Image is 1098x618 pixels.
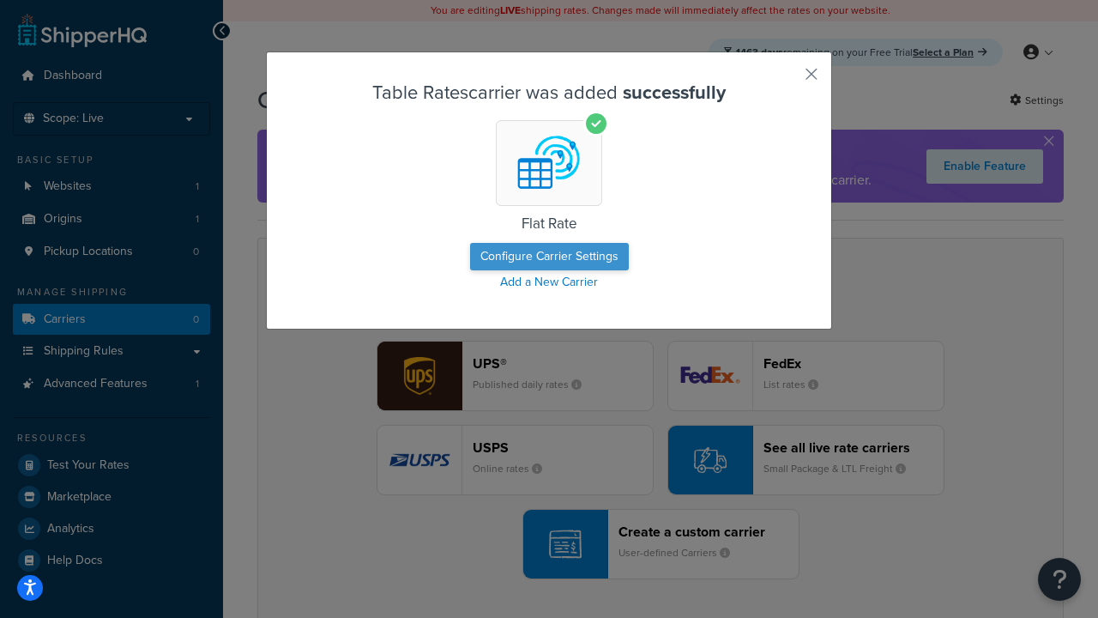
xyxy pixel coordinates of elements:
h3: Table Rates carrier was added [310,82,788,103]
strong: successfully [623,78,726,106]
a: Add a New Carrier [310,270,788,294]
button: Configure Carrier Settings [470,243,629,270]
h5: Flat Rate [320,216,778,233]
img: Table Rates [510,124,588,203]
